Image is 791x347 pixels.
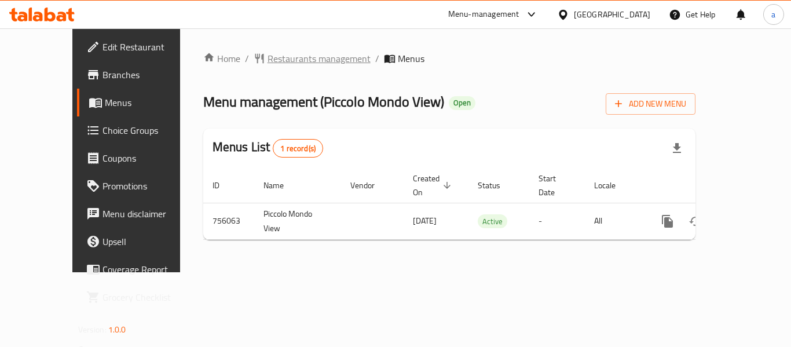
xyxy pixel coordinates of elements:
[203,52,696,65] nav: breadcrumb
[478,214,507,228] div: Active
[77,255,204,283] a: Coverage Report
[594,178,631,192] span: Locale
[102,207,195,221] span: Menu disclaimer
[77,89,204,116] a: Menus
[245,52,249,65] li: /
[102,262,195,276] span: Coverage Report
[254,52,371,65] a: Restaurants management
[273,143,323,154] span: 1 record(s)
[539,171,571,199] span: Start Date
[203,52,240,65] a: Home
[529,203,585,239] td: -
[268,52,371,65] span: Restaurants management
[77,116,204,144] a: Choice Groups
[102,290,195,304] span: Grocery Checklist
[102,123,195,137] span: Choice Groups
[413,171,455,199] span: Created On
[77,228,204,255] a: Upsell
[771,8,775,21] span: a
[448,8,519,21] div: Menu-management
[102,40,195,54] span: Edit Restaurant
[102,151,195,165] span: Coupons
[213,138,323,158] h2: Menus List
[449,96,475,110] div: Open
[398,52,424,65] span: Menus
[606,93,695,115] button: Add New Menu
[350,178,390,192] span: Vendor
[77,172,204,200] a: Promotions
[654,207,682,235] button: more
[682,207,709,235] button: Change Status
[77,200,204,228] a: Menu disclaimer
[478,178,515,192] span: Status
[203,168,774,240] table: enhanced table
[263,178,299,192] span: Name
[644,168,774,203] th: Actions
[77,283,204,311] a: Grocery Checklist
[615,97,686,111] span: Add New Menu
[449,98,475,108] span: Open
[203,203,254,239] td: 756063
[213,178,235,192] span: ID
[77,144,204,172] a: Coupons
[663,134,691,162] div: Export file
[77,61,204,89] a: Branches
[574,8,650,21] div: [GEOGRAPHIC_DATA]
[108,322,126,337] span: 1.0.0
[102,235,195,249] span: Upsell
[375,52,379,65] li: /
[478,215,507,228] span: Active
[105,96,195,109] span: Menus
[102,179,195,193] span: Promotions
[77,33,204,61] a: Edit Restaurant
[102,68,195,82] span: Branches
[203,89,444,115] span: Menu management ( Piccolo Mondo View )
[78,322,107,337] span: Version:
[413,213,437,228] span: [DATE]
[585,203,644,239] td: All
[254,203,341,239] td: Piccolo Mondo View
